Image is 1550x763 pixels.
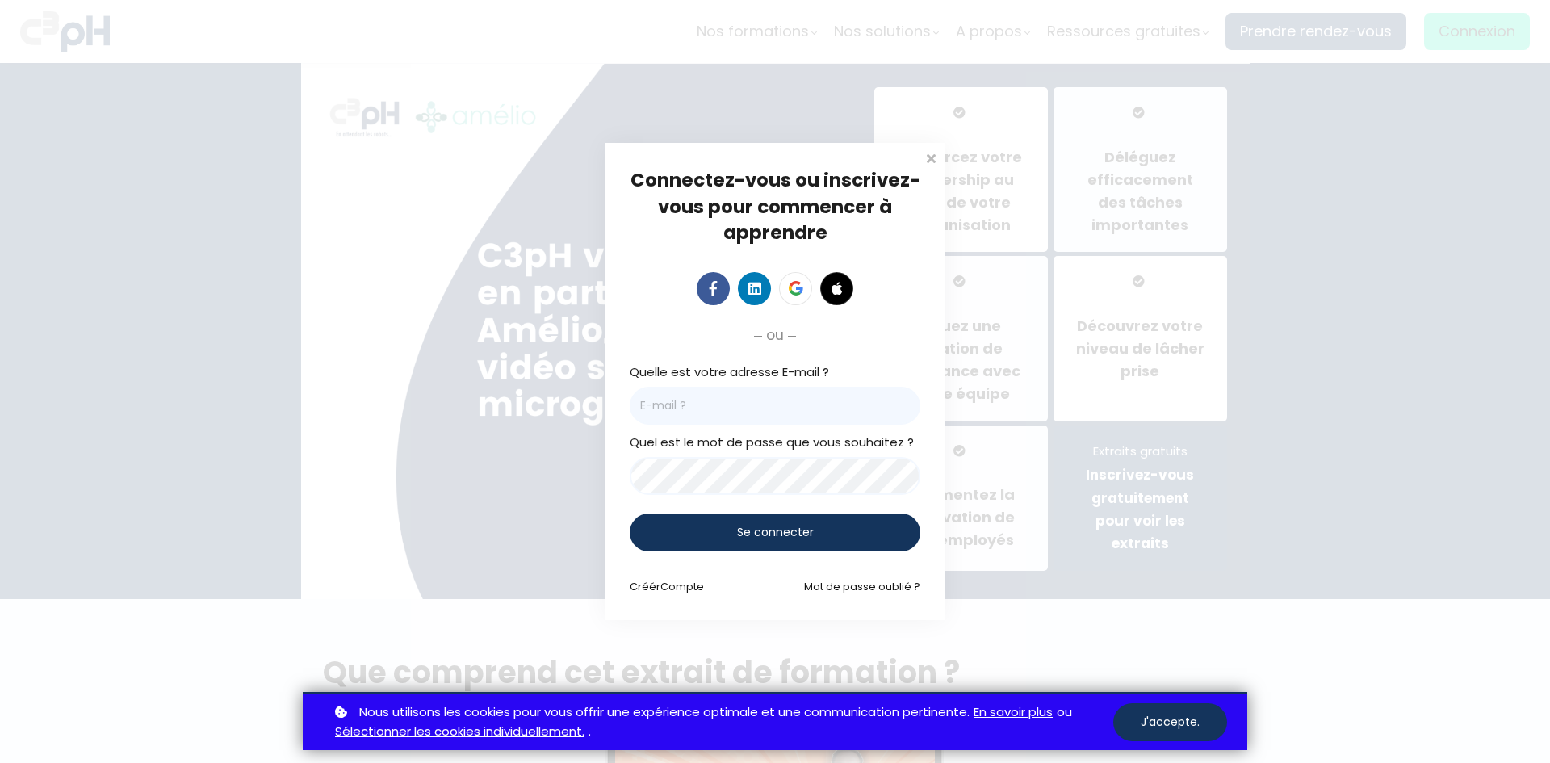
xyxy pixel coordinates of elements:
a: CréérCompte [630,579,704,594]
span: Nous utilisons les cookies pour vous offrir une expérience optimale et une communication pertinente. [359,702,970,723]
p: ou . [331,702,1113,743]
a: Sélectionner les cookies individuellement. [335,722,584,742]
span: ou [766,324,784,346]
a: Mot de passe oublié ? [804,579,920,594]
input: E-mail ? [630,387,920,425]
button: J'accepte. [1113,703,1227,741]
span: Connectez-vous ou inscrivez-vous pour commencer à apprendre [630,167,920,245]
span: Se connecter [737,524,814,541]
span: Compte [660,579,704,594]
a: En savoir plus [974,702,1053,723]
